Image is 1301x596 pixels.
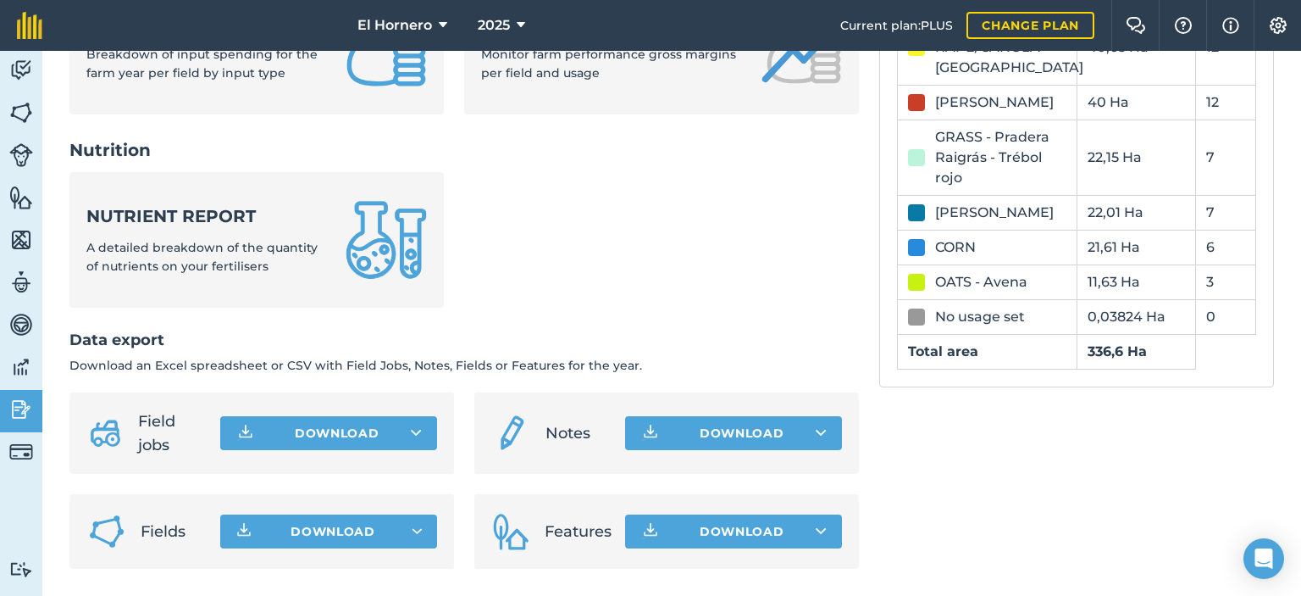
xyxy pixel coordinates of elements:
[625,515,842,549] button: Download
[640,423,661,443] img: Download icon
[1077,195,1196,230] td: 22,01 Ha
[17,12,42,39] img: fieldmargin Logo
[1222,15,1239,36] img: svg+xml;base64,PHN2ZyB4bWxucz0iaHR0cDovL3d3dy53My5vcmcvMjAwMC9zdmciIHdpZHRoPSIxNyIgaGVpZ2h0PSIxNy...
[1077,265,1196,299] td: 11,63 Ha
[9,270,33,295] img: svg+xml;base64,PD94bWwgdmVyc2lvbj0iMS4wIiBlbmNvZGluZz0idXRmLTgiPz4KPCEtLSBHZW5lcmF0b3I6IEFkb2JlIE...
[1268,17,1288,34] img: A cog icon
[935,272,1027,292] div: OATS - Avena
[69,356,859,375] p: Download an Excel spreadsheet or CSV with Field Jobs, Notes, Fields or Features for the year.
[69,328,859,353] h2: Data export
[9,185,33,210] img: svg+xml;base64,PHN2ZyB4bWxucz0iaHR0cDovL3d3dy53My5vcmcvMjAwMC9zdmciIHdpZHRoPSI1NiIgaGVpZ2h0PSI2MC...
[291,523,375,540] span: Download
[86,204,325,228] strong: Nutrient report
[640,521,661,542] img: Download icon
[1126,17,1146,34] img: Two speech bubbles overlapping with the left bubble in the forefront
[9,58,33,83] img: svg+xml;base64,PD94bWwgdmVyc2lvbj0iMS4wIiBlbmNvZGluZz0idXRmLTgiPz4KPCEtLSBHZW5lcmF0b3I6IEFkb2JlIE...
[220,515,437,549] button: Download
[9,227,33,253] img: svg+xml;base64,PHN2ZyB4bWxucz0iaHR0cDovL3d3dy53My5vcmcvMjAwMC9zdmciIHdpZHRoPSI1NiIgaGVpZ2h0PSI2MC...
[9,561,33,577] img: svg+xml;base64,PD94bWwgdmVyc2lvbj0iMS4wIiBlbmNvZGluZz0idXRmLTgiPz4KPCEtLSBHZW5lcmF0b3I6IEFkb2JlIE...
[1196,85,1256,120] td: 12
[545,520,612,543] span: Features
[9,397,33,422] img: svg+xml;base64,PD94bWwgdmVyc2lvbj0iMS4wIiBlbmNvZGluZz0idXRmLTgiPz4KPCEtLSBHZW5lcmF0b3I6IEFkb2JlIE...
[1196,230,1256,265] td: 6
[1243,538,1284,579] div: Open Intercom Messenger
[86,413,125,454] img: svg+xml;base64,PD94bWwgdmVyc2lvbj0iMS4wIiBlbmNvZGluZz0idXRmLTgiPz4KPCEtLSBHZW5lcmF0b3I6IEFkb2JlIE...
[935,237,976,258] div: CORN
[1196,265,1256,299] td: 3
[491,413,532,454] img: svg+xml;base64,PD94bWwgdmVyc2lvbj0iMS4wIiBlbmNvZGluZz0idXRmLTgiPz4KPCEtLSBHZW5lcmF0b3I6IEFkb2JlIE...
[935,127,1066,188] div: GRASS - Pradera Raigrás - Trébol rojo
[1077,299,1196,334] td: 0,03824 Ha
[1196,195,1256,230] td: 7
[840,16,953,35] span: Current plan : PLUS
[86,240,318,274] span: A detailed breakdown of the quantity of nutrients on your fertilisers
[220,416,437,450] button: Download
[935,203,1054,223] div: [PERSON_NAME]
[1088,343,1147,359] strong: 336,6 Ha
[966,12,1094,39] a: Change plan
[1196,299,1256,334] td: 0
[141,520,207,543] span: Fields
[908,343,978,359] strong: Total area
[1077,120,1196,195] td: 22,15 Ha
[357,15,432,36] span: El Hornero
[9,440,33,464] img: svg+xml;base64,PD94bWwgdmVyc2lvbj0iMS4wIiBlbmNvZGluZz0idXRmLTgiPz4KPCEtLSBHZW5lcmF0b3I6IEFkb2JlIE...
[9,100,33,125] img: svg+xml;base64,PHN2ZyB4bWxucz0iaHR0cDovL3d3dy53My5vcmcvMjAwMC9zdmciIHdpZHRoPSI1NiIgaGVpZ2h0PSI2MC...
[1077,85,1196,120] td: 40 Ha
[545,421,612,445] span: Notes
[1173,17,1193,34] img: A question mark icon
[491,511,531,552] img: Features icon
[346,199,427,281] img: Nutrient report
[935,307,1025,327] div: No usage set
[478,15,510,36] span: 2025
[235,423,256,443] img: Download icon
[9,312,33,337] img: svg+xml;base64,PD94bWwgdmVyc2lvbj0iMS4wIiBlbmNvZGluZz0idXRmLTgiPz4KPCEtLSBHZW5lcmF0b3I6IEFkb2JlIE...
[935,92,1054,113] div: [PERSON_NAME]
[69,172,444,308] a: Nutrient reportA detailed breakdown of the quantity of nutrients on your fertilisers
[86,511,127,552] img: Fields icon
[625,416,842,450] button: Download
[9,354,33,380] img: svg+xml;base64,PD94bWwgdmVyc2lvbj0iMS4wIiBlbmNvZGluZz0idXRmLTgiPz4KPCEtLSBHZW5lcmF0b3I6IEFkb2JlIE...
[138,409,207,457] span: Field jobs
[9,143,33,167] img: svg+xml;base64,PD94bWwgdmVyc2lvbj0iMS4wIiBlbmNvZGluZz0idXRmLTgiPz4KPCEtLSBHZW5lcmF0b3I6IEFkb2JlIE...
[69,138,859,162] h2: Nutrition
[1077,230,1196,265] td: 21,61 Ha
[1196,120,1256,195] td: 7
